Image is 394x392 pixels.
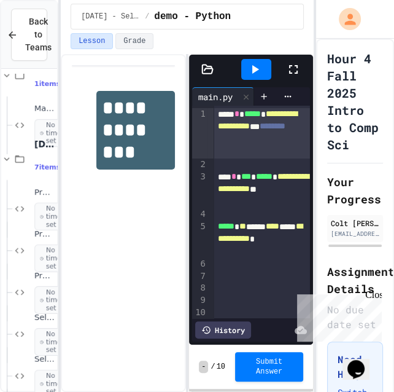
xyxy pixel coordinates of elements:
[199,361,208,373] span: -
[34,245,71,273] span: No time set
[195,321,251,339] div: History
[192,282,207,294] div: 8
[245,357,293,377] span: Submit Answer
[192,87,254,106] div: main.py
[34,139,55,150] span: [DATE] - Python M3
[34,104,55,114] span: MadLibs
[342,343,382,380] iframe: chat widget
[192,90,239,103] div: main.py
[331,218,379,229] div: Colt [PERSON_NAME]
[217,362,225,372] span: 10
[34,187,55,198] span: Proofreading #1
[154,9,231,24] span: demo - Python
[192,221,207,259] div: 5
[34,163,60,171] span: 7 items
[71,33,113,49] button: Lesson
[34,313,55,323] span: Selection #1 Worksheet Verify
[235,352,303,382] button: Submit Answer
[34,328,71,356] span: No time set
[34,80,60,88] span: 1 items
[327,263,383,297] h2: Assignment Details
[34,286,71,315] span: No time set
[192,270,207,283] div: 7
[326,5,364,33] div: My Account
[338,352,373,382] h3: Need Help?
[292,289,382,342] iframe: chat widget
[34,119,71,147] span: No time set
[34,355,55,365] span: Selection #1
[192,171,207,209] div: 3
[34,271,55,281] span: Proofreading #3
[192,258,207,270] div: 6
[34,203,71,231] span: No time set
[115,33,153,49] button: Grade
[192,307,207,319] div: 10
[192,159,207,171] div: 2
[327,50,383,153] h1: Hour 4 Fall 2025 Intro to Comp Sci
[25,15,52,54] span: Back to Teams
[5,5,85,78] div: Chat with us now!Close
[327,173,383,208] h2: Your Progress
[81,12,140,22] span: Sept 26 - Selection #2
[34,229,55,240] span: Proofreading #2
[192,208,207,221] div: 4
[211,362,215,372] span: /
[331,229,379,238] div: [EMAIL_ADDRESS][DOMAIN_NAME]
[11,9,47,61] button: Back to Teams
[192,108,207,159] div: 1
[145,12,149,22] span: /
[192,294,207,307] div: 9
